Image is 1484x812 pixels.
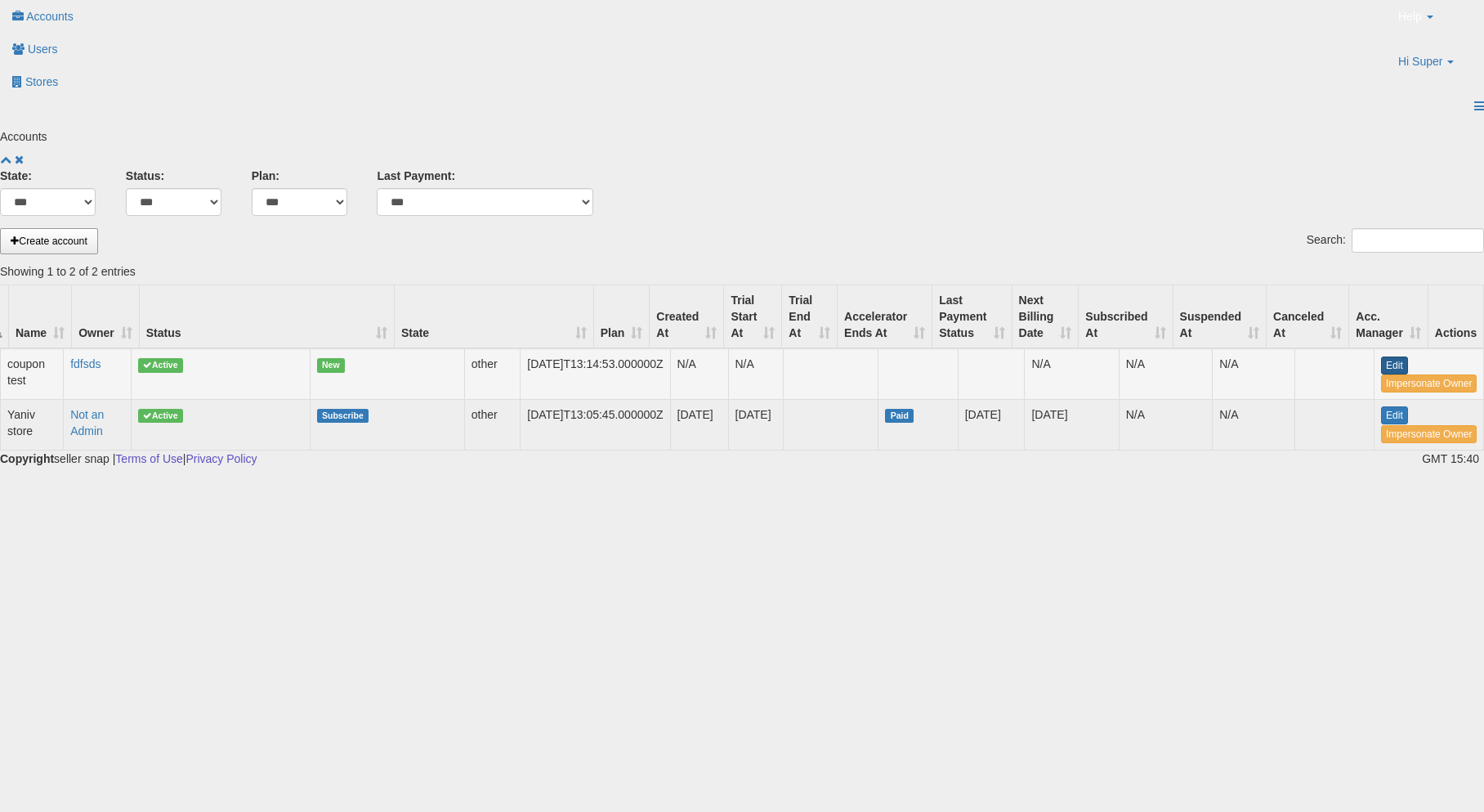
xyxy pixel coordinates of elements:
span: Stores [25,75,58,88]
select: Billing details last updated at: [126,188,221,216]
a: Not an Admin [70,408,104,437]
span: Help [1398,8,1422,25]
th: Name: activate to sort column ascending [9,285,72,349]
a: Terms of Use [115,452,182,465]
td: N/A [729,349,784,399]
span: 2025-08-11 15:40 GMT [1422,452,1484,465]
a: fdfsds [70,357,101,370]
a: Privacy Policy [185,452,257,465]
a: Impersonate Owner [1381,375,1477,393]
a: Edit [1381,357,1408,375]
th: Trial End At: activate to sort column ascending [782,285,838,349]
td: coupon test [1,349,64,399]
td: [DATE]T13:05:45.000000Z [521,399,670,450]
input: Search: [1352,228,1484,253]
th: State: activate to sort column ascending [395,285,594,349]
a: Impersonate Owner [1381,425,1477,443]
label: Billing details last updated at: [377,168,455,184]
th: Suspended At: activate to sort column ascending [1173,285,1267,349]
span: Create account [11,236,87,247]
span: Active [138,409,183,423]
td: other [465,399,521,450]
th: Owner: activate to sort column ascending [72,285,140,349]
th: Next Billing Date: activate to sort column ascending [1012,285,1079,349]
td: N/A [1213,399,1295,450]
label: Search: [1307,228,1484,253]
span: Paid [885,409,914,423]
label: Status: [126,168,164,184]
td: [DATE]T13:14:53.000000Z [521,349,670,399]
th: Acc. Manager: activate to sort column ascending [1349,285,1428,349]
th: Last Payment Status: activate to sort column ascending [932,285,1012,349]
th: Plan: activate to sort column ascending [594,285,650,349]
a: Hi Super [1386,45,1484,90]
td: N/A [1120,399,1213,450]
a: Edit [1381,406,1408,424]
span: Accounts [26,10,74,23]
span: Subscribe [317,409,369,423]
td: N/A [671,349,729,399]
span: Hi Super [1398,53,1442,70]
td: N/A [1025,349,1119,399]
span: New [317,358,345,372]
th: Trial Start At: activate to sort column ascending [724,285,782,349]
td: [DATE] [671,399,729,450]
td: N/A [1213,349,1295,399]
td: other [465,349,521,399]
th: Actions [1428,285,1483,349]
td: [DATE] [1025,399,1119,450]
td: [DATE] [959,399,1026,450]
td: N/A [1120,349,1213,399]
th: Canceled At: activate to sort column ascending [1267,285,1349,349]
span: Users [28,43,58,56]
th: Status: activate to sort column ascending [140,285,395,349]
th: Created At: activate to sort column ascending [650,285,724,349]
label: Plan: [252,168,279,184]
td: Yaniv store [1,399,64,450]
span: Active [138,358,183,372]
td: [DATE] [729,399,784,450]
th: Subscribed At: activate to sort column ascending [1079,285,1173,349]
th: Accelerator Ends At: activate to sort column ascending [838,285,932,349]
